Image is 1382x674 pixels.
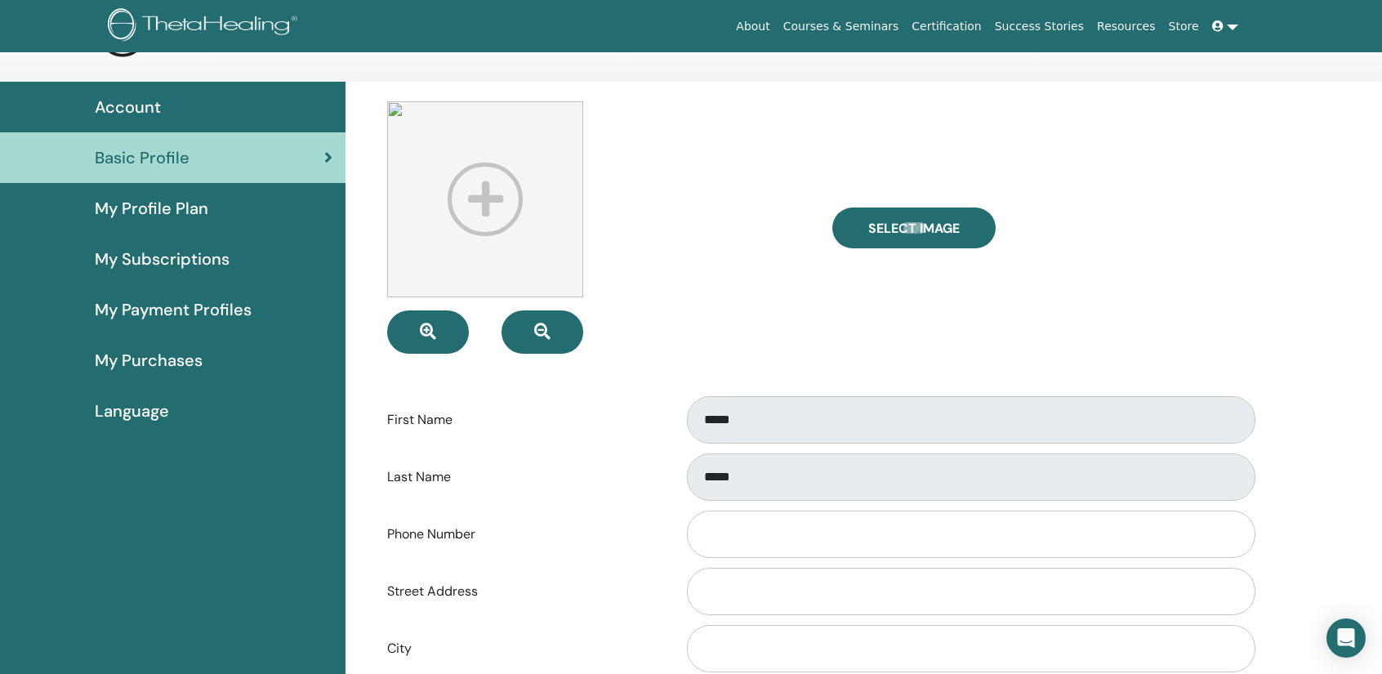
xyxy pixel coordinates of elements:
img: profile [387,101,583,297]
input: Select Image [903,222,925,234]
a: Resources [1090,11,1162,42]
a: Store [1162,11,1206,42]
span: My Profile Plan [95,196,208,221]
label: City [375,633,671,664]
span: Language [95,399,169,423]
label: Street Address [375,576,671,607]
label: Phone Number [375,519,671,550]
label: First Name [375,404,671,435]
span: My Payment Profiles [95,297,252,322]
span: Basic Profile [95,145,189,170]
label: Last Name [375,462,671,493]
span: My Purchases [95,348,203,373]
div: Open Intercom Messenger [1326,618,1366,658]
span: Select Image [868,220,960,237]
span: My Subscriptions [95,247,230,271]
img: logo.png [108,8,303,45]
a: Courses & Seminars [777,11,906,42]
a: Success Stories [988,11,1090,42]
a: Certification [905,11,987,42]
a: About [729,11,776,42]
span: Account [95,95,161,119]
